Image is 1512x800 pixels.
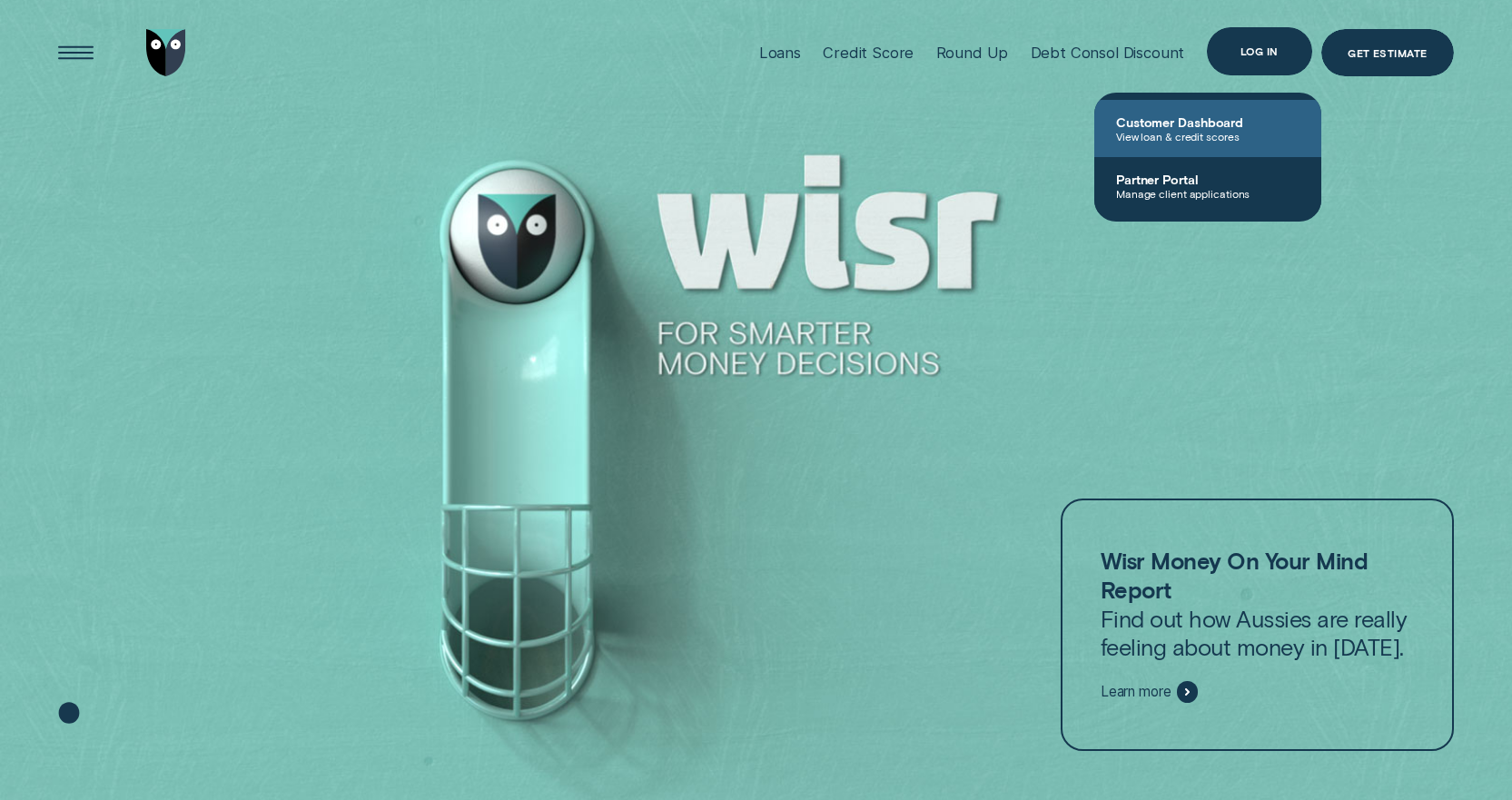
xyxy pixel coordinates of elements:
[1094,157,1321,214] a: Partner PortalManage client applications
[1116,130,1300,143] span: View loan & credit scores
[1207,27,1313,74] button: Log in
[1031,44,1185,62] div: Debt Consol Discount
[759,44,801,62] div: Loans
[1094,100,1321,157] a: Customer DashboardView loan & credit scores
[52,29,99,76] button: Open Menu
[1116,172,1300,187] span: Partner Portal
[936,44,1009,62] div: Round Up
[146,29,186,76] img: Wisr
[1116,114,1300,130] span: Customer Dashboard
[1101,683,1171,700] span: Learn more
[1101,547,1414,661] p: Find out how Aussies are really feeling about money in [DATE].
[823,44,914,62] div: Credit Score
[1101,547,1368,603] strong: Wisr Money On Your Mind Report
[1240,46,1279,55] div: Log in
[1116,187,1300,200] span: Manage client applications
[1061,499,1454,751] a: Wisr Money On Your Mind ReportFind out how Aussies are really feeling about money in [DATE].Learn...
[1321,29,1454,76] a: Get Estimate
